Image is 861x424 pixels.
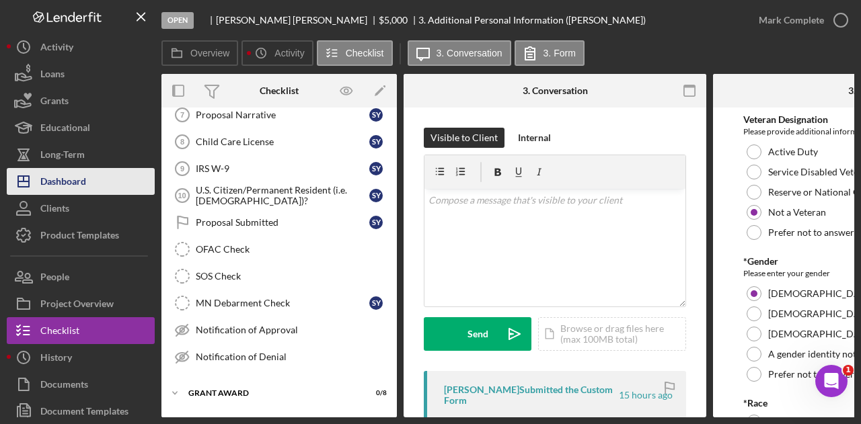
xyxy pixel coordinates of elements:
[768,146,818,157] label: Active Duty
[437,48,502,58] label: 3. Conversation
[40,290,114,321] div: Project Overview
[196,351,389,362] div: Notification of Denial
[168,343,390,370] a: Notification of Denial
[40,114,90,144] div: Educational
[40,317,79,347] div: Checklist
[7,222,155,249] button: Product Templates
[7,263,155,290] button: People
[216,15,379,26] div: [PERSON_NAME] [PERSON_NAME]
[7,317,155,344] button: Checklist
[180,165,184,173] tspan: 9
[7,34,155,60] button: Activity
[7,87,155,114] button: Grants
[544,48,576,58] label: 3. Form
[518,128,551,148] div: Internal
[196,110,369,120] div: Proposal Narrative
[180,111,184,119] tspan: 7
[7,168,155,195] button: Dashboard
[424,128,504,148] button: Visible to Client
[424,317,531,351] button: Send
[745,7,854,34] button: Mark Complete
[196,163,369,174] div: IRS W-9
[768,227,854,238] label: Prefer not to answer
[7,60,155,87] button: Loans
[369,162,383,175] div: S Y
[363,389,387,397] div: 0 / 8
[408,40,511,66] button: 3. Conversation
[369,296,383,310] div: S Y
[759,7,824,34] div: Mark Complete
[40,141,85,171] div: Long-Term
[7,114,155,141] button: Educational
[768,207,826,218] label: Not a Veteran
[168,236,390,263] a: OFAC Check
[40,168,86,198] div: Dashboard
[178,192,186,200] tspan: 10
[7,371,155,398] button: Documents
[379,14,408,26] span: $5,000
[369,189,383,202] div: S Y
[168,316,390,343] a: Notification of Approval
[241,40,313,66] button: Activity
[190,48,229,58] label: Overview
[196,136,369,147] div: Child Care License
[161,40,238,66] button: Overview
[523,85,588,96] div: 3. Conversation
[843,365,854,376] span: 1
[40,195,69,225] div: Clients
[7,195,155,222] button: Clients
[369,108,383,122] div: S Y
[40,34,73,64] div: Activity
[444,384,617,406] div: [PERSON_NAME] Submitted the Custom Form
[7,141,155,168] button: Long-Term
[40,87,69,118] div: Grants
[768,369,854,380] label: Prefer not to answer
[188,389,353,397] div: Grant Award
[196,298,369,308] div: MN Debarment Check
[180,138,184,146] tspan: 8
[467,317,488,351] div: Send
[196,217,369,228] div: Proposal Submitted
[40,60,65,91] div: Loans
[274,48,304,58] label: Activity
[346,48,384,58] label: Checklist
[168,128,390,155] a: 8Child Care LicenseSY
[619,390,673,400] time: 2025-10-09 23:42
[40,222,119,252] div: Product Templates
[815,365,848,397] iframe: Intercom live chat
[161,12,194,29] div: Open
[196,244,389,255] div: OFAC Check
[511,128,558,148] button: Internal
[317,40,393,66] button: Checklist
[196,271,389,282] div: SOS Check
[7,290,155,317] button: Project Overview
[515,40,585,66] button: 3. Form
[168,290,390,316] a: MN Debarment CheckSY
[418,15,646,26] div: 3. Additional Personal Information ([PERSON_NAME])
[7,344,155,371] button: History
[40,371,88,401] div: Documents
[168,182,390,209] a: 10U.S. Citizen/Permanent Resident (i.e. [DEMOGRAPHIC_DATA])?SY
[40,263,69,294] div: People
[168,155,390,182] a: 9IRS W-9SY
[40,344,72,374] div: History
[168,209,390,236] a: Proposal SubmittedSY
[196,325,389,335] div: Notification of Approval
[369,216,383,229] div: S Y
[430,128,498,148] div: Visible to Client
[168,263,390,290] a: SOS Check
[369,135,383,149] div: S Y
